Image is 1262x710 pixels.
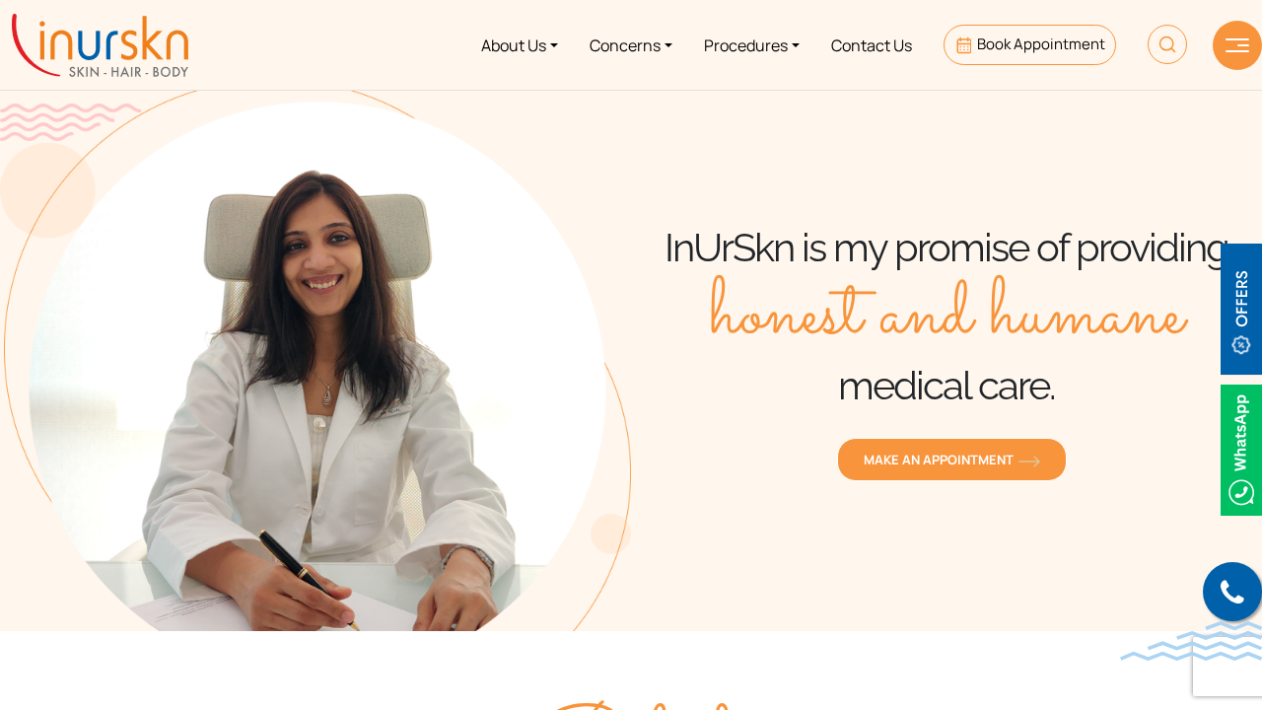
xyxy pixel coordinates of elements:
a: About Us [465,8,574,82]
img: bluewave [1120,621,1262,661]
a: MAKE AN APPOINTMENTorange-arrow [837,438,1067,481]
a: Contact Us [815,8,928,82]
img: Whatsappicon [1221,385,1262,516]
img: inurskn-logo [12,14,188,77]
h1: InUrSkn is my promise of providing medical care. [631,223,1262,410]
span: MAKE AN APPOINTMENT [864,451,1040,468]
a: Whatsappicon [1221,438,1262,460]
img: HeaderSearch [1148,25,1187,64]
a: Book Appointment [944,25,1116,65]
a: Concerns [574,8,688,82]
span: Book Appointment [977,34,1105,54]
span: honest and humane [710,272,1184,361]
img: offerBt [1221,244,1262,375]
img: orange-arrow [1018,456,1040,467]
img: hamLine.svg [1226,38,1249,52]
a: Procedures [688,8,815,82]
